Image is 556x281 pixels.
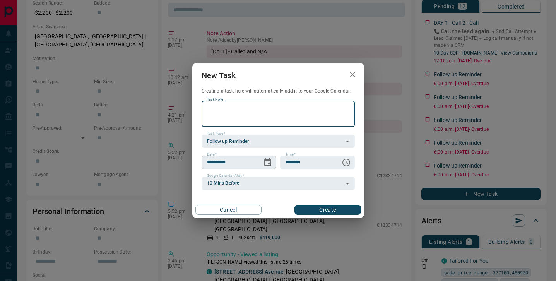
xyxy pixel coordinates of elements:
button: Create [294,205,361,215]
div: 10 Mins Before [202,177,355,190]
label: Time [286,152,296,157]
button: Choose time, selected time is 6:00 AM [339,155,354,170]
label: Task Type [207,131,225,136]
h2: New Task [192,63,245,88]
button: Cancel [195,205,262,215]
div: Follow up Reminder [202,135,355,148]
label: Date [207,152,217,157]
p: Creating a task here will automatically add it to your Google Calendar. [202,88,355,94]
label: Task Note [207,97,223,102]
label: Google Calendar Alert [207,173,244,178]
button: Choose date, selected date is Sep 13, 2025 [260,155,275,170]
